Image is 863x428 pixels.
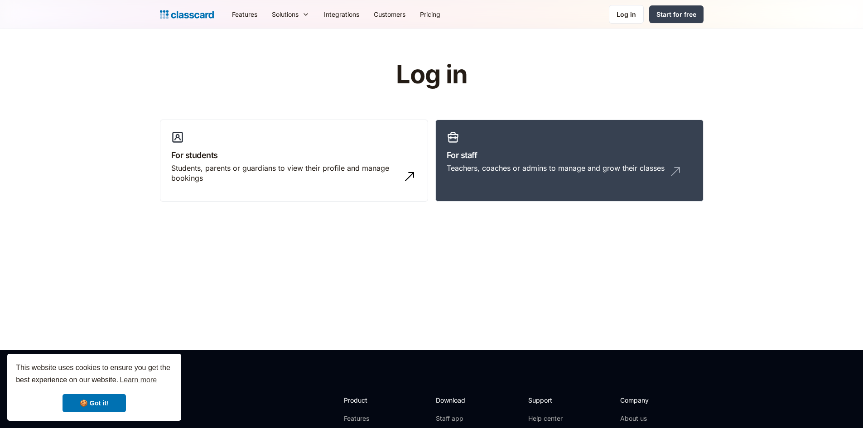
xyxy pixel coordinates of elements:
[118,373,158,387] a: learn more about cookies
[344,395,392,405] h2: Product
[413,4,448,24] a: Pricing
[447,163,665,173] div: Teachers, coaches or admins to manage and grow their classes
[171,149,417,161] h3: For students
[225,4,265,24] a: Features
[528,395,565,405] h2: Support
[436,395,473,405] h2: Download
[528,414,565,423] a: Help center
[265,4,317,24] div: Solutions
[63,394,126,412] a: dismiss cookie message
[171,163,399,183] div: Students, parents or guardians to view their profile and manage bookings
[16,362,173,387] span: This website uses cookies to ensure you get the best experience on our website.
[366,4,413,24] a: Customers
[620,395,680,405] h2: Company
[7,354,181,421] div: cookieconsent
[656,10,696,19] div: Start for free
[620,414,680,423] a: About us
[160,8,214,21] a: Logo
[317,4,366,24] a: Integrations
[649,5,704,23] a: Start for free
[435,120,704,202] a: For staffTeachers, coaches or admins to manage and grow their classes
[617,10,636,19] div: Log in
[344,414,392,423] a: Features
[447,149,692,161] h3: For staff
[609,5,644,24] a: Log in
[160,120,428,202] a: For studentsStudents, parents or guardians to view their profile and manage bookings
[272,10,299,19] div: Solutions
[288,61,575,89] h1: Log in
[436,414,473,423] a: Staff app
